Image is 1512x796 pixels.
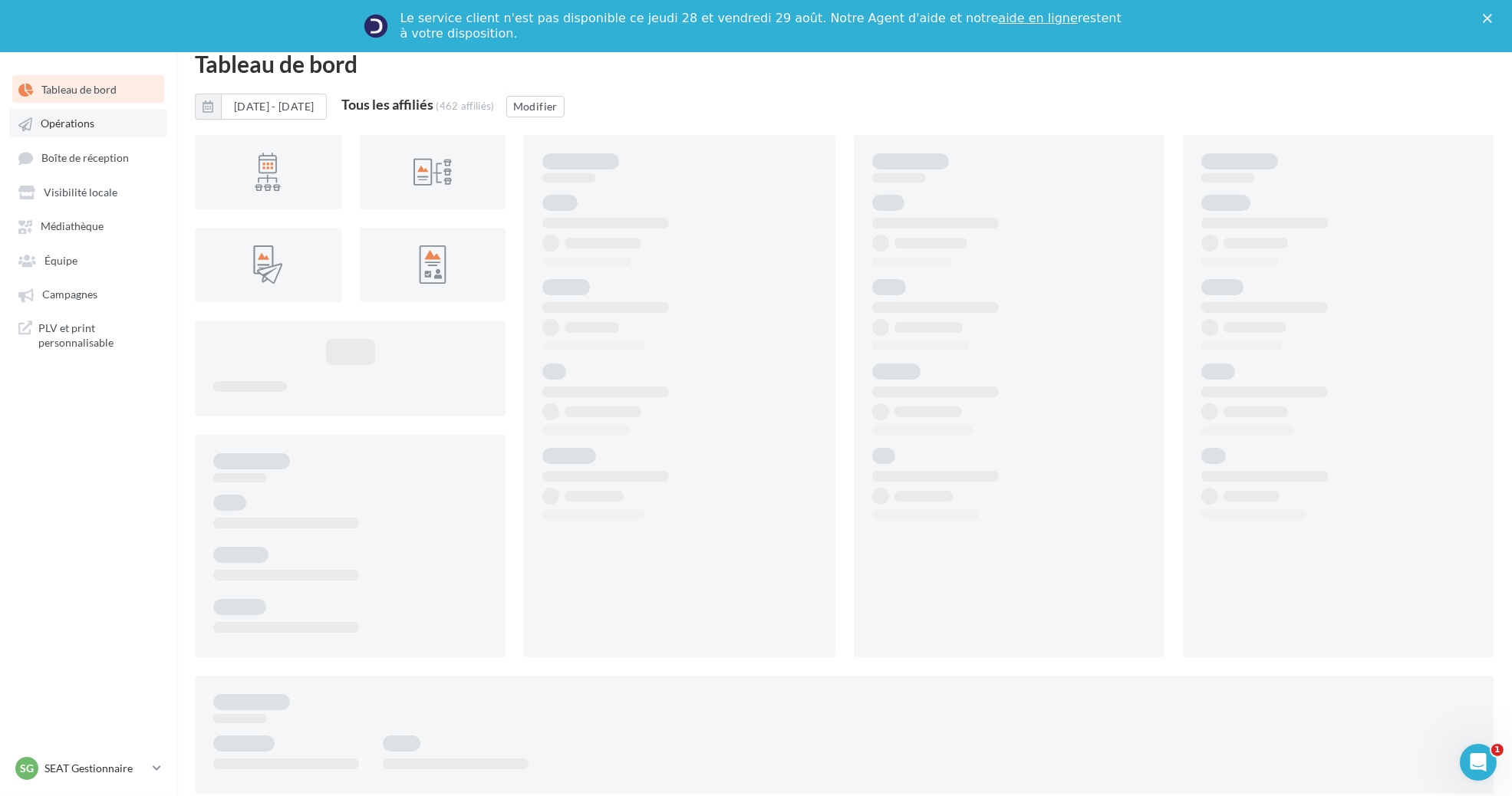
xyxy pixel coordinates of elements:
span: SG [20,761,34,776]
div: Fermer [1483,14,1498,23]
div: Tous les affiliés [341,97,433,111]
span: Boîte de réception [41,151,129,164]
span: Opérations [41,117,94,130]
button: [DATE] - [DATE] [195,94,327,120]
a: Boîte de réception [9,143,167,172]
span: Campagnes [42,288,97,301]
a: Tableau de bord [9,75,167,103]
a: SG SEAT Gestionnaire [12,754,164,783]
button: [DATE] - [DATE] [221,94,327,120]
a: Médiathèque [9,212,167,239]
a: Opérations [9,109,167,137]
img: Profile image for Service-Client [364,14,388,38]
a: Équipe [9,246,167,274]
span: Visibilité locale [44,186,117,199]
p: SEAT Gestionnaire [44,761,147,776]
a: PLV et print personnalisable [9,314,167,357]
div: Le service client n'est pas disponible ce jeudi 28 et vendredi 29 août. Notre Agent d'aide et not... [400,11,1125,41]
div: (462 affiliés) [436,100,495,112]
a: Campagnes [9,280,167,308]
span: Tableau de bord [41,83,117,96]
span: Équipe [44,254,77,267]
button: Modifier [506,96,565,117]
div: Tableau de bord [195,52,1494,75]
a: Visibilité locale [9,178,167,206]
span: Médiathèque [41,220,104,233]
a: aide en ligne [998,11,1077,25]
iframe: Intercom live chat [1460,744,1497,781]
span: 1 [1491,744,1504,756]
span: PLV et print personnalisable [38,321,158,350]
